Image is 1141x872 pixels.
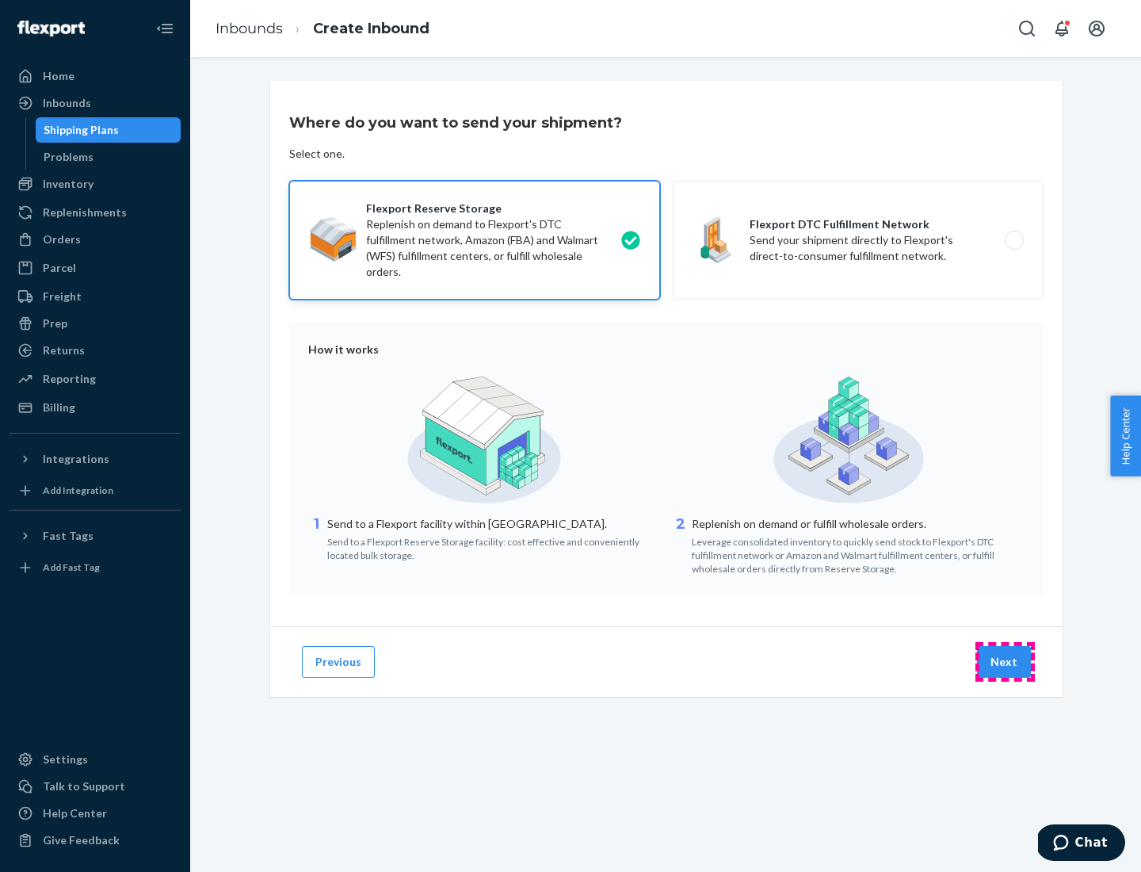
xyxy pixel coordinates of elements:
a: Reporting [10,366,181,392]
div: Prep [43,316,67,331]
iframe: Opens a widget where you can chat to one of our agents [1038,824,1125,864]
div: Add Fast Tag [43,560,100,574]
button: Open account menu [1081,13,1112,44]
a: Shipping Plans [36,117,181,143]
button: Give Feedback [10,828,181,853]
a: Billing [10,395,181,420]
button: Integrations [10,446,181,472]
div: How it works [308,342,1025,358]
div: 1 [308,514,324,562]
div: Help Center [43,805,107,821]
div: Returns [43,342,85,358]
a: Settings [10,747,181,772]
div: 2 [673,514,689,576]
img: Flexport logo [17,21,85,36]
a: Help Center [10,801,181,826]
div: Shipping Plans [44,122,119,138]
button: Close Navigation [149,13,181,44]
a: Home [10,63,181,89]
div: Parcel [43,260,76,276]
p: Replenish on demand or fulfill wholesale orders. [692,516,1025,532]
a: Inbounds [10,90,181,116]
div: Give Feedback [43,832,120,848]
div: Settings [43,752,88,767]
a: Create Inbound [313,20,429,37]
a: Inbounds [216,20,283,37]
div: Add Integration [43,484,113,497]
div: Freight [43,289,82,304]
div: Inbounds [43,95,91,111]
div: Fast Tags [43,528,93,544]
a: Returns [10,338,181,363]
button: Help Center [1110,396,1141,476]
p: Send to a Flexport facility within [GEOGRAPHIC_DATA]. [327,516,660,532]
button: Open notifications [1046,13,1078,44]
a: Freight [10,284,181,309]
a: Add Integration [10,478,181,503]
div: Inventory [43,176,93,192]
div: Talk to Support [43,778,125,794]
button: Open Search Box [1011,13,1043,44]
a: Prep [10,311,181,336]
a: Problems [36,144,181,170]
h3: Where do you want to send your shipment? [289,113,622,133]
div: Orders [43,231,81,247]
button: Next [977,646,1031,678]
ol: breadcrumbs [203,6,442,52]
div: Send to a Flexport Reserve Storage facility: cost effective and conveniently located bulk storage. [327,532,660,562]
div: Problems [44,149,93,165]
div: Billing [43,400,75,415]
a: Orders [10,227,181,252]
button: Talk to Support [10,774,181,799]
a: Add Fast Tag [10,555,181,580]
a: Inventory [10,171,181,197]
div: Reporting [43,371,96,387]
div: Replenishments [43,205,127,220]
button: Fast Tags [10,523,181,549]
a: Parcel [10,255,181,281]
div: Select one. [289,146,345,162]
div: Home [43,68,74,84]
div: Leverage consolidated inventory to quickly send stock to Flexport's DTC fulfillment network or Am... [692,532,1025,576]
div: Integrations [43,451,109,467]
button: Previous [302,646,375,678]
a: Replenishments [10,200,181,225]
